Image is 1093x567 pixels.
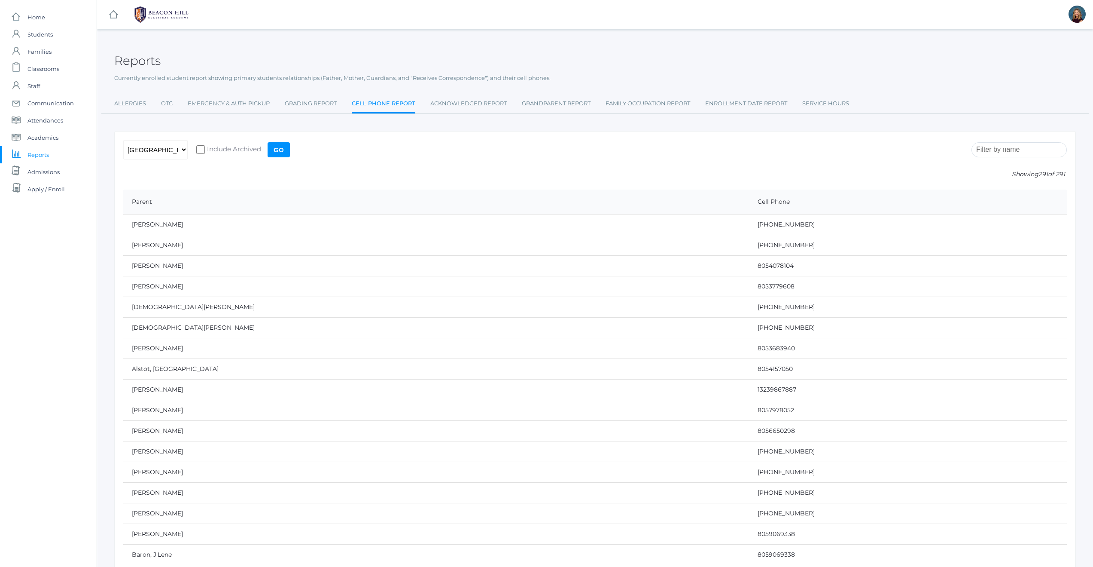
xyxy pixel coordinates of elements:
[352,95,415,113] a: Cell Phone Report
[161,95,173,112] a: OTC
[132,530,183,538] a: [PERSON_NAME]
[132,241,183,249] a: [PERSON_NAME]
[749,441,1067,462] td: [PHONE_NUMBER]
[749,359,1067,379] td: 8054157050
[971,142,1067,157] input: Filter by name
[268,142,290,157] input: Go
[749,297,1067,317] td: [PHONE_NUMBER]
[196,145,205,154] input: Include Archived
[132,262,183,270] a: [PERSON_NAME]
[749,379,1067,400] td: 13239867887
[27,43,52,60] span: Families
[27,9,45,26] span: Home
[188,95,270,112] a: Emergency & Auth Pickup
[285,95,337,112] a: Grading Report
[132,221,183,228] a: [PERSON_NAME]
[132,427,183,435] a: [PERSON_NAME]
[27,163,60,181] span: Admissions
[27,112,63,129] span: Attendances
[749,190,1067,215] th: Cell Phone
[1038,170,1048,178] span: 291
[749,255,1067,276] td: 8054078104
[749,482,1067,503] td: [PHONE_NUMBER]
[123,170,1067,179] p: Showing of 291
[705,95,787,112] a: Enrollment Date Report
[749,235,1067,255] td: [PHONE_NUMBER]
[27,26,53,43] span: Students
[749,524,1067,544] td: 8059069338
[114,95,146,112] a: Allergies
[27,60,59,77] span: Classrooms
[27,95,74,112] span: Communication
[132,324,255,331] a: [DEMOGRAPHIC_DATA][PERSON_NAME]
[802,95,849,112] a: Service Hours
[749,544,1067,565] td: 8059069338
[129,4,194,25] img: BHCALogos-05-308ed15e86a5a0abce9b8dd61676a3503ac9727e845dece92d48e8588c001991.png
[749,420,1067,441] td: 8056650298
[27,77,40,95] span: Staff
[522,95,591,112] a: Grandparent Report
[749,462,1067,482] td: [PHONE_NUMBER]
[132,282,183,290] a: [PERSON_NAME]
[132,468,183,476] a: [PERSON_NAME]
[205,144,261,155] span: Include Archived
[132,303,255,311] a: [DEMOGRAPHIC_DATA][PERSON_NAME]
[27,181,65,198] span: Apply / Enroll
[749,317,1067,338] td: [PHONE_NUMBER]
[132,365,219,373] a: Alstot, [GEOGRAPHIC_DATA]
[749,338,1067,359] td: 8053683940
[27,129,58,146] span: Academics
[430,95,507,112] a: Acknowledged Report
[27,146,49,163] span: Reports
[132,386,183,393] a: [PERSON_NAME]
[132,447,183,455] a: [PERSON_NAME]
[132,344,183,352] a: [PERSON_NAME]
[1069,6,1086,23] div: Lindsay Leeds
[749,503,1067,524] td: [PHONE_NUMBER]
[606,95,690,112] a: Family Occupation Report
[132,509,183,517] a: [PERSON_NAME]
[132,489,183,497] a: [PERSON_NAME]
[749,214,1067,235] td: [PHONE_NUMBER]
[749,400,1067,420] td: 8057978052
[114,74,1076,83] p: Currently enrolled student report showing primary students relationships (Father, Mother, Guardia...
[132,551,172,558] a: Baron, J'Lene
[749,276,1067,297] td: 8053779608
[114,54,161,67] h2: Reports
[123,190,749,215] th: Parent
[132,406,183,414] a: [PERSON_NAME]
